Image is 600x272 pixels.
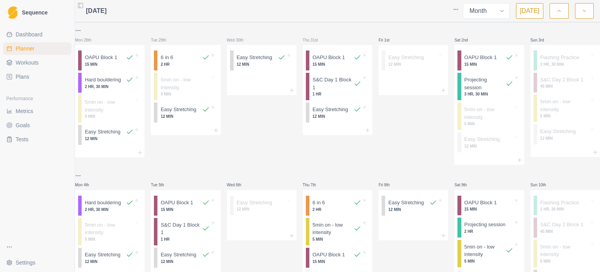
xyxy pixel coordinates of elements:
[22,10,48,15] span: Sequence
[464,61,513,67] p: 15 MIN
[237,61,286,67] p: 12 MIN
[154,218,217,245] div: S&C Day 1 Block 11 HR
[85,207,134,213] p: 2 HR, 30 MIN
[161,54,173,61] p: 6 in 6
[16,59,39,67] span: Workouts
[230,196,293,216] div: Easy Stretching12 MIN
[540,243,589,258] p: 5min on - low intensity
[540,98,589,113] p: 5min on - low intensity
[16,73,29,81] span: Plans
[3,28,71,41] a: Dashboard
[457,73,521,100] div: Projecting session3 HR, 30 MIN
[388,54,424,61] p: Easy Stretching
[540,221,584,229] p: S&C Day 2 Block 1
[534,218,597,238] div: S&C Day 2 Block 145 MIN
[379,182,402,188] p: Fri 8th
[3,42,71,55] a: Planner
[227,37,250,43] p: Wed 30th
[85,61,134,67] p: 15 MIN
[16,121,30,129] span: Goals
[16,31,43,38] span: Dashboard
[161,113,209,119] p: 12 MIN
[78,50,141,70] div: OAPU Block 115 MIN
[85,199,121,207] p: Hard bouldering
[382,196,445,216] div: Easy Stretching12 MIN
[154,73,217,100] div: 5min on - low intensity5 MIN
[379,37,402,43] p: Fri 1st
[464,54,497,61] p: OAPU Block 1
[16,135,29,143] span: Tests
[540,54,579,61] p: Flashing Practice
[530,37,554,43] p: Sun 3rd
[464,106,513,121] p: 5min on - low intensity
[312,251,345,259] p: OAPU Block 1
[540,128,576,135] p: Easy Stretching
[464,76,505,91] p: Projecting session
[540,83,589,89] p: 45 MIN
[85,76,121,84] p: Hard bouldering
[85,251,120,259] p: Easy Stretching
[85,54,117,61] p: OAPU Block 1
[3,3,71,22] a: LogoSequence
[85,113,134,119] p: 5 MIN
[3,92,71,105] div: Performance
[540,135,589,141] p: 12 MIN
[154,248,217,268] div: Easy Stretching12 MIN
[154,50,217,70] div: 6 in 62 HR
[312,113,361,119] p: 12 MIN
[303,37,326,43] p: Thu 31st
[230,50,293,70] div: Easy Stretching12 MIN
[3,256,71,269] button: Settings
[161,61,209,67] p: 2 HR
[306,73,369,100] div: S&C Day 1 Block 11 HR
[85,84,134,90] p: 2 HR, 30 MIN
[237,54,272,61] p: Easy Stretching
[530,182,554,188] p: Sun 10th
[540,206,589,212] p: 1 HR, 30 MIN
[237,206,286,212] p: 12 MIN
[161,221,202,236] p: S&C Day 1 Block 1
[306,248,369,268] div: OAPU Block 115 MIN
[464,135,500,143] p: Easy Stretching
[85,259,134,265] p: 12 MIN
[227,182,250,188] p: Wed 6th
[464,143,513,149] p: 12 MIN
[154,103,217,122] div: Easy Stretching12 MIN
[85,98,134,113] p: 5min on - low intensity
[306,50,369,70] div: OAPU Block 115 MIN
[457,50,521,70] div: OAPU Block 115 MIN
[388,61,437,67] p: 12 MIN
[312,221,354,236] p: 5min on - low intensity
[3,119,71,131] a: Goals
[312,259,361,265] p: 15 MIN
[85,136,134,142] p: 12 MIN
[464,229,513,234] p: 2 HR
[312,91,361,97] p: 1 HR
[454,37,478,43] p: Sat 2nd
[161,236,209,242] p: 1 HR
[534,73,597,93] div: S&C Day 2 Block 145 MIN
[3,133,71,146] a: Tests
[457,132,521,152] div: Easy Stretching12 MIN
[161,199,193,207] p: OAPU Block 1
[534,196,597,216] div: Flashing Practice1 HR, 30 MIN
[3,56,71,69] a: Workouts
[151,182,174,188] p: Tue 5th
[78,73,141,93] div: Hard bouldering2 HR, 30 MIN
[464,121,513,127] p: 5 MIN
[3,70,71,83] a: Plans
[388,199,424,207] p: Easy Stretching
[161,91,209,97] p: 5 MIN
[85,128,120,136] p: Easy Stretching
[85,221,134,236] p: 5min on - low intensity
[534,50,597,70] div: Flashing Practice1 HR, 30 MIN
[457,240,521,267] div: 5min on - low intensity5 MIN
[534,124,597,144] div: Easy Stretching12 MIN
[161,76,209,91] p: 5min on - low intensity
[540,258,589,264] p: 5 MIN
[154,196,217,216] div: OAPU Block 115 MIN
[306,218,369,245] div: 5min on - low intensity5 MIN
[312,54,345,61] p: OAPU Block 1
[540,113,589,119] p: 5 MIN
[540,76,584,84] p: S&C Day 2 Block 1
